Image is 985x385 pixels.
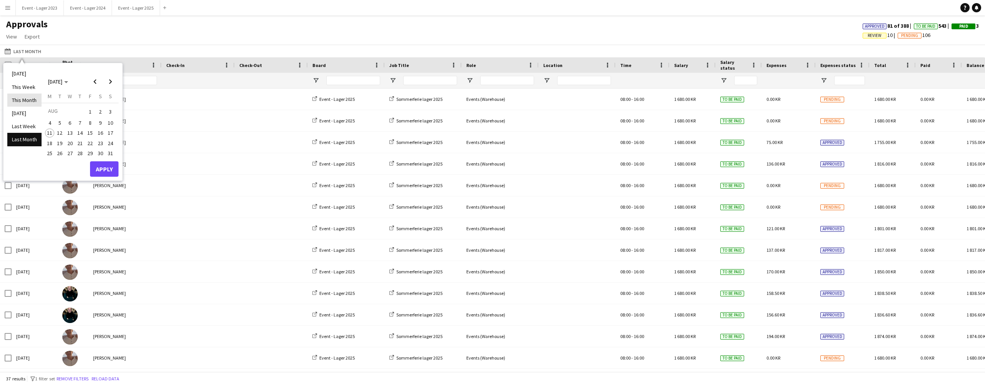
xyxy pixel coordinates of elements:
[620,96,631,102] span: 08:00
[720,183,744,189] span: To be paid
[620,62,631,68] span: Time
[319,333,355,339] span: Event - Lager 2025
[312,204,355,210] a: Event - Lager 2025
[868,33,881,38] span: Review
[874,96,896,102] span: 1 680.00 KR
[820,183,844,189] span: Pending
[874,161,896,167] span: 1 816.00 KR
[620,161,631,167] span: 08:00
[78,93,81,100] span: T
[920,204,934,210] span: 0.00 KR
[766,226,785,231] span: 121.00 KR
[62,286,78,301] img: Kasper André Melås
[55,128,65,138] button: 12-08-2025
[48,78,62,85] span: [DATE]
[88,347,162,368] div: [PERSON_NAME]
[96,118,105,127] span: 9
[720,77,727,84] button: Open Filter Menu
[105,138,115,148] button: 24-08-2025
[88,239,162,261] div: [PERSON_NAME]
[634,96,644,102] span: 16:00
[7,107,42,120] li: [DATE]
[462,239,539,261] div: Events (Warehouse)
[312,182,355,188] a: Event - Lager 2025
[88,110,162,131] div: [PERSON_NAME]
[106,139,115,148] span: 24
[105,118,115,128] button: 10-08-2025
[85,139,95,148] span: 22
[239,62,262,68] span: Check-Out
[396,204,442,210] span: Sommerferie lager 2025
[319,161,355,167] span: Event - Lager 2025
[620,182,631,188] span: 08:00
[75,139,85,148] span: 21
[166,62,185,68] span: Check-In
[16,0,64,15] button: Event - Lager 2023
[7,120,42,133] li: Last Week
[312,118,355,124] a: Event - Lager 2025
[65,148,75,158] button: 27-08-2025
[820,204,844,210] span: Pending
[820,97,844,102] span: Pending
[620,118,631,124] span: 08:00
[22,32,43,42] a: Export
[462,218,539,239] div: Events (Warehouse)
[389,62,409,68] span: Job Title
[901,33,918,38] span: Pending
[62,200,78,215] img: Charlie Thomassen
[65,118,75,127] span: 6
[48,93,52,100] span: M
[389,333,442,339] a: Sommerferie lager 2025
[396,161,442,167] span: Sommerferie lager 2025
[88,261,162,282] div: [PERSON_NAME]
[389,118,442,124] a: Sommerferie lager 2025
[106,149,115,158] span: 31
[88,326,162,347] div: [PERSON_NAME]
[874,118,896,124] span: 1 680.00 KR
[312,312,355,318] a: Event - Lager 2025
[920,96,934,102] span: 0.00 KR
[90,161,119,177] button: Apply
[466,62,476,68] span: Role
[12,239,58,261] div: [DATE]
[389,77,396,84] button: Open Filter Menu
[62,264,78,280] img: Charlie Thomassen
[62,178,78,194] img: Charlie Thomassen
[916,24,935,29] span: To Be Paid
[45,118,55,128] button: 04-08-2025
[462,261,539,282] div: Events (Warehouse)
[674,182,696,188] span: 1 680.00 KR
[720,140,744,146] span: To be paid
[85,129,95,138] span: 15
[65,128,75,138] button: 13-08-2025
[88,218,162,239] div: [PERSON_NAME]
[396,333,442,339] span: Sommerferie lager 2025
[95,148,105,158] button: 30-08-2025
[967,62,984,68] span: Balance
[85,106,95,118] button: 01-08-2025
[62,351,78,366] img: Charlie Thomassen
[88,175,162,196] div: [PERSON_NAME]
[93,62,105,68] span: Name
[319,290,355,296] span: Event - Lager 2025
[920,118,934,124] span: 0.00 KR
[389,290,442,296] a: Sommerferie lager 2025
[68,93,72,100] span: W
[88,153,162,174] div: [PERSON_NAME]
[720,59,748,71] span: Salary status
[620,204,631,210] span: 08:00
[674,118,696,124] span: 1 680.00 KR
[75,129,85,138] span: 14
[319,312,355,318] span: Event - Lager 2025
[631,118,633,124] span: -
[319,139,355,145] span: Event - Lager 2025
[820,161,844,167] span: Approved
[55,148,65,158] button: 26-08-2025
[25,33,40,40] span: Export
[874,182,896,188] span: 1 680.00 KR
[12,283,58,304] div: [DATE]
[55,118,65,127] span: 5
[466,77,473,84] button: Open Filter Menu
[75,118,85,127] span: 7
[319,269,355,275] span: Event - Lager 2025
